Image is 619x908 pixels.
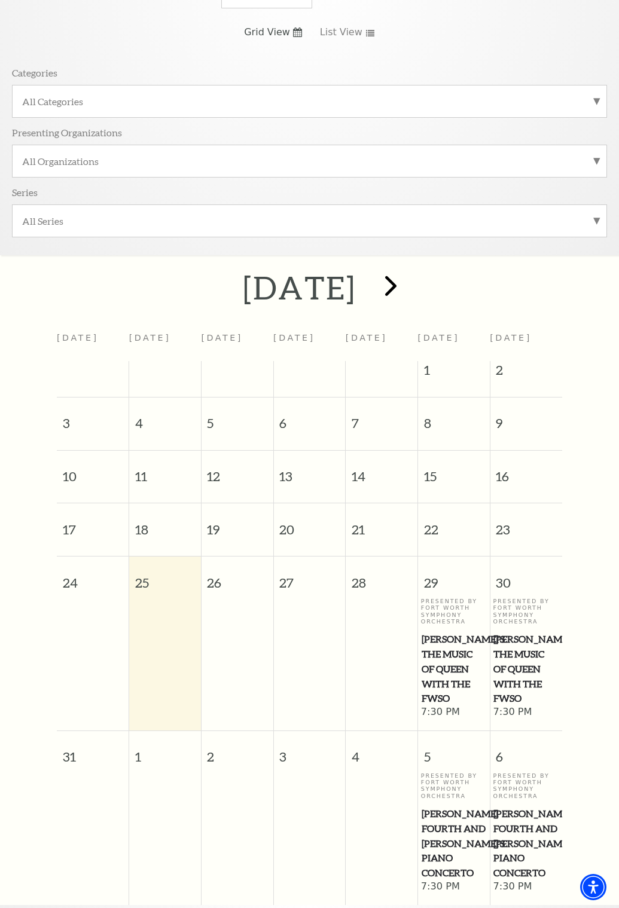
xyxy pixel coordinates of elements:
div: Accessibility Menu [580,874,606,900]
span: 7:30 PM [421,706,487,719]
span: 23 [490,503,562,545]
span: 3 [274,731,346,772]
span: 25 [129,557,201,598]
span: 12 [202,451,273,492]
span: [DATE] [490,333,532,343]
th: [DATE] [57,326,129,361]
label: All Organizations [22,155,597,167]
span: 8 [418,398,490,439]
span: [PERSON_NAME] Fourth and [PERSON_NAME]'s Piano Concerto [422,806,486,881]
span: 18 [129,503,201,545]
span: [PERSON_NAME]'s The Music of Queen with the FWSO [422,632,486,706]
span: 4 [129,398,201,439]
span: 29 [418,557,490,598]
span: 6 [274,398,346,439]
th: [DATE] [273,326,346,361]
span: 3 [57,398,129,439]
span: 19 [202,503,273,545]
span: 13 [274,451,346,492]
h2: [DATE] [243,268,356,307]
span: 22 [418,503,490,545]
span: [PERSON_NAME] Fourth and [PERSON_NAME]'s Piano Concerto [493,806,559,881]
span: 4 [346,731,417,772]
span: [DATE] [418,333,460,343]
span: 24 [57,557,129,598]
span: 28 [346,557,417,598]
span: 21 [346,503,417,545]
span: 6 [490,731,562,772]
span: 20 [274,503,346,545]
p: Presented By Fort Worth Symphony Orchestra [421,772,487,800]
th: [DATE] [129,326,202,361]
p: Presenting Organizations [12,126,122,139]
span: 11 [129,451,201,492]
label: All Series [22,215,597,227]
p: Series [12,186,38,198]
th: [DATE] [346,326,418,361]
span: 2 [202,731,273,772]
span: Grid View [244,26,290,39]
span: List View [320,26,362,39]
span: 15 [418,451,490,492]
span: 10 [57,451,129,492]
th: [DATE] [201,326,273,361]
span: 16 [490,451,562,492]
span: 7:30 PM [421,881,487,894]
p: Presented By Fort Worth Symphony Orchestra [421,598,487,625]
p: Presented By Fort Worth Symphony Orchestra [493,598,559,625]
span: [PERSON_NAME]'s The Music of Queen with the FWSO [493,632,559,706]
span: 7:30 PM [493,706,559,719]
button: next [367,267,411,309]
span: 17 [57,503,129,545]
span: 31 [57,731,129,772]
span: 9 [490,398,562,439]
span: 2 [490,361,562,385]
span: 27 [274,557,346,598]
span: 5 [202,398,273,439]
span: 14 [346,451,417,492]
span: 1 [129,731,201,772]
p: Categories [12,66,57,79]
span: 7:30 PM [493,881,559,894]
p: Presented By Fort Worth Symphony Orchestra [493,772,559,800]
span: 7 [346,398,417,439]
span: 30 [490,557,562,598]
span: 5 [418,731,490,772]
label: All Categories [22,95,597,108]
span: 1 [418,361,490,385]
span: 26 [202,557,273,598]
